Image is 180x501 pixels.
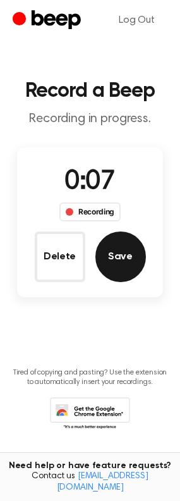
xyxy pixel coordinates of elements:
a: [EMAIL_ADDRESS][DOMAIN_NAME] [57,472,148,492]
a: Log Out [106,5,167,35]
button: Delete Audio Record [35,232,85,282]
h1: Record a Beep [10,81,170,101]
span: 0:07 [64,169,115,195]
p: Recording in progress. [10,111,170,127]
a: Beep [13,8,84,33]
button: Save Audio Record [95,232,146,282]
p: Tired of copying and pasting? Use the extension to automatically insert your recordings. [10,368,170,387]
span: Contact us [8,471,172,493]
div: Recording [59,202,121,221]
